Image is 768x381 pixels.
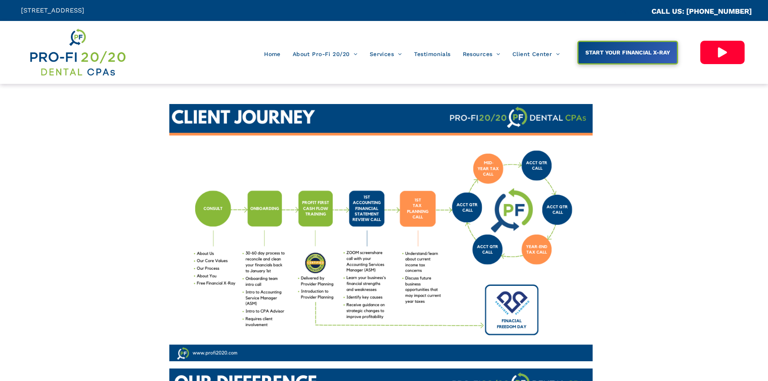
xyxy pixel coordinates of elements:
a: Resources [457,46,506,62]
a: Home [258,46,287,62]
span: START YOUR FINANCIAL X-RAY [583,45,673,60]
span: [STREET_ADDRESS] [21,6,84,14]
a: CALL US: [PHONE_NUMBER] [651,7,752,15]
img: Get Dental CPA Consulting, Bookkeeping, & Bank Loans [29,27,126,78]
a: About Pro-Fi 20/20 [287,46,364,62]
span: CA::CALLC [617,8,651,15]
a: Services [364,46,408,62]
img: Grow Your Dental Business with Our Dental CPA Consulting Services [169,104,593,361]
a: START YOUR FINANCIAL X-RAY [577,41,678,65]
a: Testimonials [408,46,457,62]
a: Client Center [506,46,566,62]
